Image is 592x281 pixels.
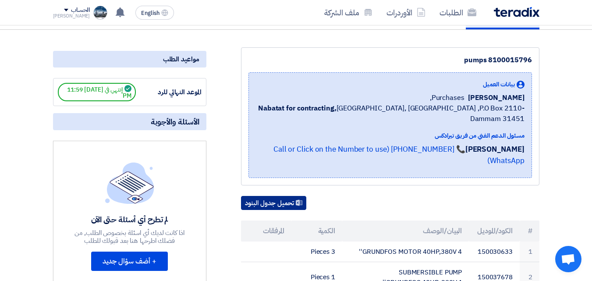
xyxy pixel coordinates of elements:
[141,10,160,16] span: English
[494,7,539,17] img: Teradix logo
[58,83,136,101] span: إنتهي في [DATE] 11:59 PM
[71,7,90,14] div: الحساب
[53,14,90,18] div: [PERSON_NAME]
[520,221,539,242] th: #
[379,2,432,23] a: الأوردرات
[135,6,174,20] button: English
[465,144,525,155] strong: [PERSON_NAME]
[291,242,342,262] td: 3 Pieces
[53,51,206,68] div: مواعيد الطلب
[317,2,379,23] a: ملف الشركة
[342,242,469,262] td: GRUNDFOS MOTOR 40HP,380V 4''
[555,246,581,272] div: Open chat
[241,196,306,210] button: تحميل جدول البنود
[483,80,515,89] span: بيانات العميل
[273,144,525,166] a: 📞 [PHONE_NUMBER] (Call or Click on the Number to use WhatsApp)
[342,221,469,242] th: البيان/الوصف
[256,103,525,124] span: [GEOGRAPHIC_DATA], [GEOGRAPHIC_DATA] ,P.O Box 2110- Dammam 31451
[66,214,194,224] div: لم تطرح أي أسئلة حتى الآن
[469,221,520,242] th: الكود/الموديل
[256,131,525,140] div: مسئول الدعم الفني من فريق تيرادكس
[432,2,483,23] a: الطلبات
[291,221,342,242] th: الكمية
[136,87,202,97] div: الموعد النهائي للرد
[241,221,292,242] th: المرفقات
[93,6,107,20] img: _____1734956396463.jpg
[91,252,168,271] button: + أضف سؤال جديد
[105,162,154,203] img: empty_state_list.svg
[258,103,337,114] b: Nabatat for contracting,
[248,55,532,65] div: 8100015796 pumps
[66,229,194,245] div: اذا كانت لديك أي اسئلة بخصوص الطلب, من فضلك اطرحها هنا بعد قبولك للطلب
[520,242,539,262] td: 1
[430,92,464,103] span: Purchases,
[468,92,525,103] span: [PERSON_NAME]
[469,242,520,262] td: 150030633
[151,117,199,127] span: الأسئلة والأجوبة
